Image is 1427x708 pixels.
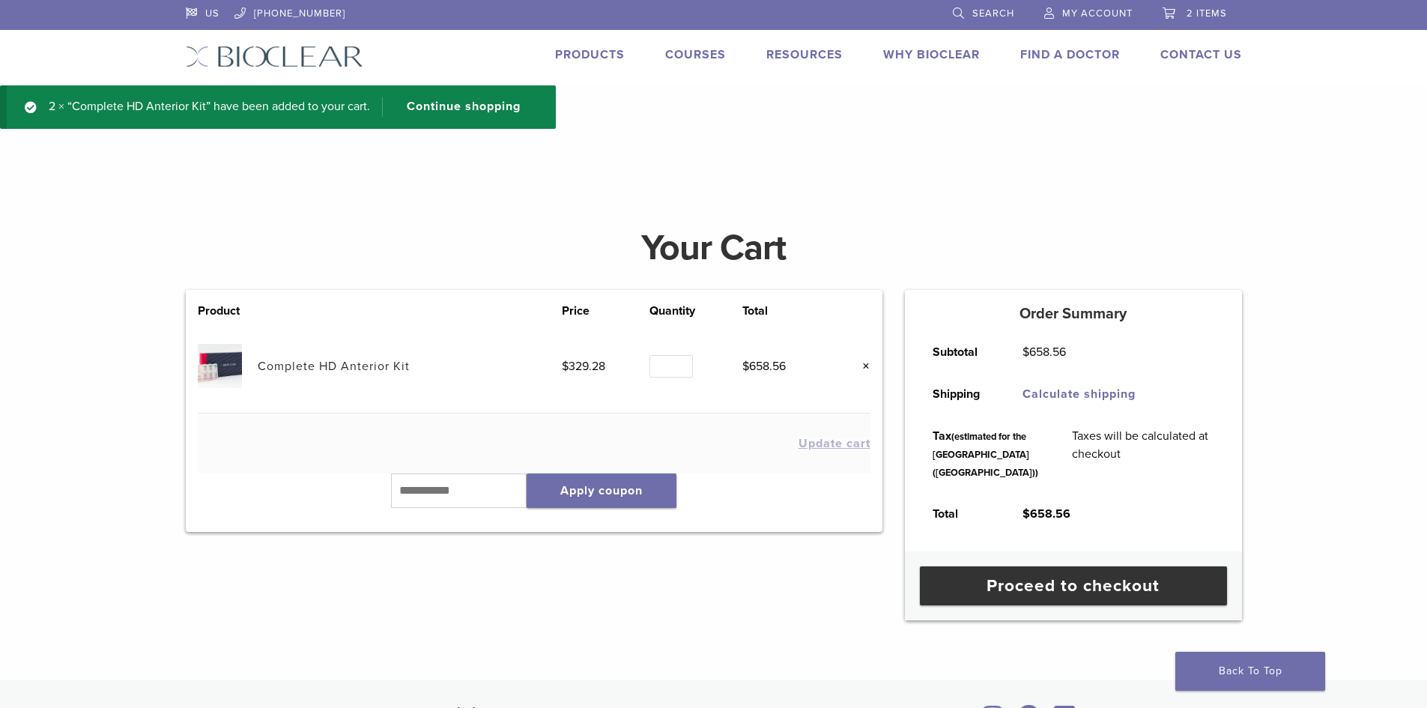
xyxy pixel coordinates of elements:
a: Calculate shipping [1022,387,1136,402]
bdi: 658.56 [742,359,786,374]
h5: Order Summary [905,305,1242,323]
a: Contact Us [1160,47,1242,62]
a: Complete HD Anterior Kit [258,359,410,374]
a: Proceed to checkout [920,566,1227,605]
th: Total [742,302,831,320]
th: Total [916,493,1006,535]
td: Taxes will be calculated at checkout [1055,415,1231,493]
img: Complete HD Anterior Kit [198,344,242,388]
th: Product [198,302,258,320]
a: Resources [766,47,843,62]
a: Remove this item [851,357,870,376]
span: Search [972,7,1014,19]
th: Tax [916,415,1055,493]
th: Shipping [916,373,1006,415]
span: $ [562,359,569,374]
a: Courses [665,47,726,62]
bdi: 329.28 [562,359,605,374]
small: (estimated for the [GEOGRAPHIC_DATA] ([GEOGRAPHIC_DATA])) [933,431,1038,479]
th: Subtotal [916,331,1006,373]
img: Bioclear [186,46,363,67]
a: Products [555,47,625,62]
a: Continue shopping [382,97,532,117]
span: $ [1022,506,1030,521]
a: Why Bioclear [883,47,980,62]
button: Apply coupon [527,473,676,508]
span: 2 items [1187,7,1227,19]
a: Back To Top [1175,652,1325,691]
button: Update cart [799,438,870,450]
th: Quantity [649,302,742,320]
span: $ [742,359,749,374]
span: My Account [1062,7,1133,19]
bdi: 658.56 [1022,506,1070,521]
th: Price [562,302,650,320]
h1: Your Cart [175,230,1253,266]
a: Find A Doctor [1020,47,1120,62]
span: $ [1022,345,1029,360]
bdi: 658.56 [1022,345,1066,360]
